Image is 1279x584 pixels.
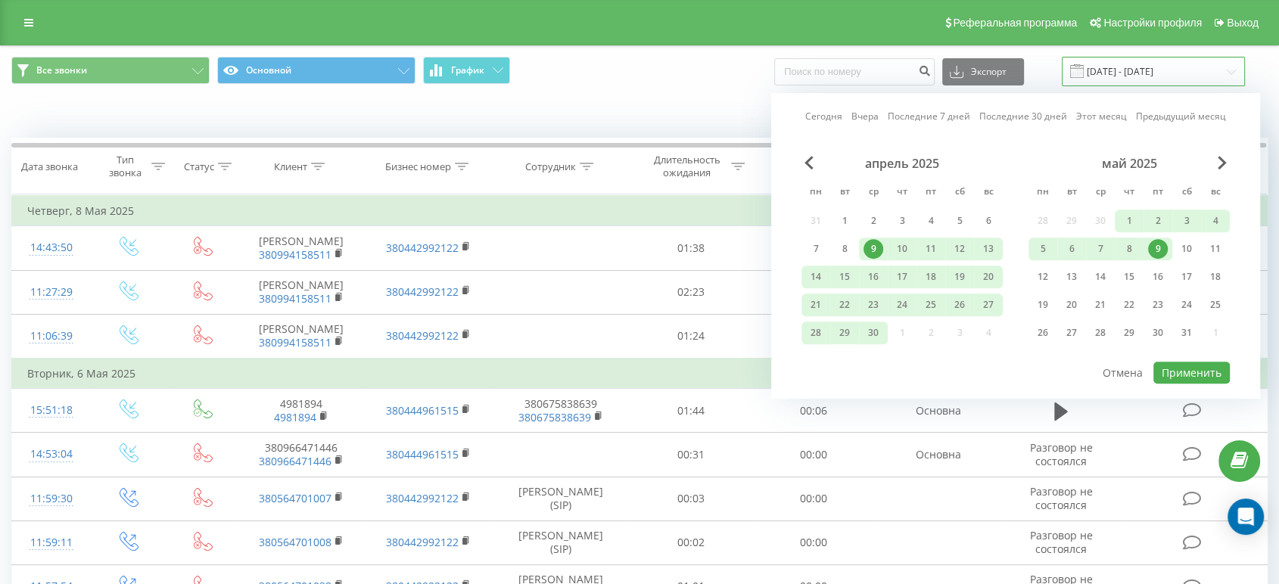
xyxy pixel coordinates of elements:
span: Настройки профиля [1103,17,1202,29]
td: Четверг, 8 Мая 2025 [12,196,1268,226]
td: 00:00 [752,226,875,270]
div: 20 [979,267,998,287]
div: пн 21 апр. 2025 г. [801,294,830,316]
td: 02:23 [630,270,752,314]
div: 19 [950,267,969,287]
div: 7 [1091,239,1110,259]
div: 13 [1062,267,1081,287]
div: чт 17 апр. 2025 г. [888,266,916,288]
div: 25 [1206,295,1225,315]
div: вт 22 апр. 2025 г. [830,294,859,316]
div: сб 5 апр. 2025 г. [945,210,974,232]
div: ср 16 апр. 2025 г. [859,266,888,288]
div: вт 29 апр. 2025 г. [830,322,859,344]
div: 2 [864,211,883,231]
div: вт 8 апр. 2025 г. [830,238,859,260]
div: вс 25 мая 2025 г. [1201,294,1230,316]
span: Все звонки [36,64,87,76]
button: Применить [1153,362,1230,384]
div: 9 [864,239,883,259]
div: 16 [1148,267,1168,287]
div: пн 12 мая 2025 г. [1028,266,1057,288]
div: 20 [1062,295,1081,315]
button: Все звонки [11,57,210,84]
div: вт 15 апр. 2025 г. [830,266,859,288]
div: пн 26 мая 2025 г. [1028,322,1057,344]
div: чт 15 мая 2025 г. [1115,266,1144,288]
span: Разговор не состоялся [1029,528,1092,556]
div: сб 24 мая 2025 г. [1172,294,1201,316]
div: 5 [1033,239,1053,259]
div: ср 28 мая 2025 г. [1086,322,1115,344]
a: 380442992122 [386,284,459,299]
div: 17 [892,267,912,287]
a: 380444961515 [386,447,459,461]
a: Вчера [851,110,879,124]
a: 380444961515 [386,403,459,418]
button: Экспорт [942,58,1024,85]
div: пн 7 апр. 2025 г. [801,238,830,260]
abbr: среда [1089,182,1112,204]
td: 4981894 [238,389,365,433]
div: сб 10 мая 2025 г. [1172,238,1201,260]
div: 17 [1177,267,1197,287]
div: 4 [1206,211,1225,231]
div: 25 [921,295,941,315]
div: ср 21 мая 2025 г. [1086,294,1115,316]
div: 3 [892,211,912,231]
span: Разговор не состоялся [1029,440,1092,468]
div: 8 [835,239,854,259]
div: 24 [892,295,912,315]
td: 00:00 [752,477,875,520]
div: 6 [1062,239,1081,259]
abbr: пятница [1147,182,1169,204]
a: Последние 7 дней [888,110,970,124]
div: чт 29 мая 2025 г. [1115,322,1144,344]
div: вт 6 мая 2025 г. [1057,238,1086,260]
div: сб 26 апр. 2025 г. [945,294,974,316]
div: ср 2 апр. 2025 г. [859,210,888,232]
td: Основна [875,389,1002,433]
div: 15 [1119,267,1139,287]
td: [PERSON_NAME] [238,226,365,270]
div: 13 [979,239,998,259]
div: Open Intercom Messenger [1228,499,1264,535]
div: 16 [864,267,883,287]
div: 26 [950,295,969,315]
td: 380966471446 [238,433,365,477]
td: 00:02 [630,520,752,564]
span: График [451,65,484,76]
div: ср 9 апр. 2025 г. [859,238,888,260]
a: Последние 30 дней [979,110,1067,124]
div: 11:59:30 [27,484,75,514]
div: пт 2 мая 2025 г. [1144,210,1172,232]
abbr: воскресенье [1204,182,1227,204]
div: 14 [806,267,826,287]
span: Выход [1227,17,1259,29]
div: вс 18 мая 2025 г. [1201,266,1230,288]
abbr: пятница [920,182,942,204]
div: Сотрудник [525,160,576,173]
div: чт 10 апр. 2025 г. [888,238,916,260]
a: 380966471446 [259,454,331,468]
abbr: суббота [948,182,971,204]
button: График [423,57,510,84]
td: 00:03 [630,477,752,520]
div: вт 13 мая 2025 г. [1057,266,1086,288]
div: вс 20 апр. 2025 г. [974,266,1003,288]
div: вс 4 мая 2025 г. [1201,210,1230,232]
div: 23 [1148,295,1168,315]
td: [PERSON_NAME] [238,270,365,314]
div: вт 20 мая 2025 г. [1057,294,1086,316]
a: 380994158511 [259,291,331,306]
td: Основна [875,433,1002,477]
abbr: воскресенье [977,182,1000,204]
div: 28 [806,323,826,343]
div: Тип звонка [104,154,148,179]
span: Разговор не состоялся [1029,484,1092,512]
div: Длительность ожидания [646,154,727,179]
abbr: четверг [891,182,913,204]
div: чт 22 мая 2025 г. [1115,294,1144,316]
div: 7 [806,239,826,259]
div: пт 9 мая 2025 г. [1144,238,1172,260]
